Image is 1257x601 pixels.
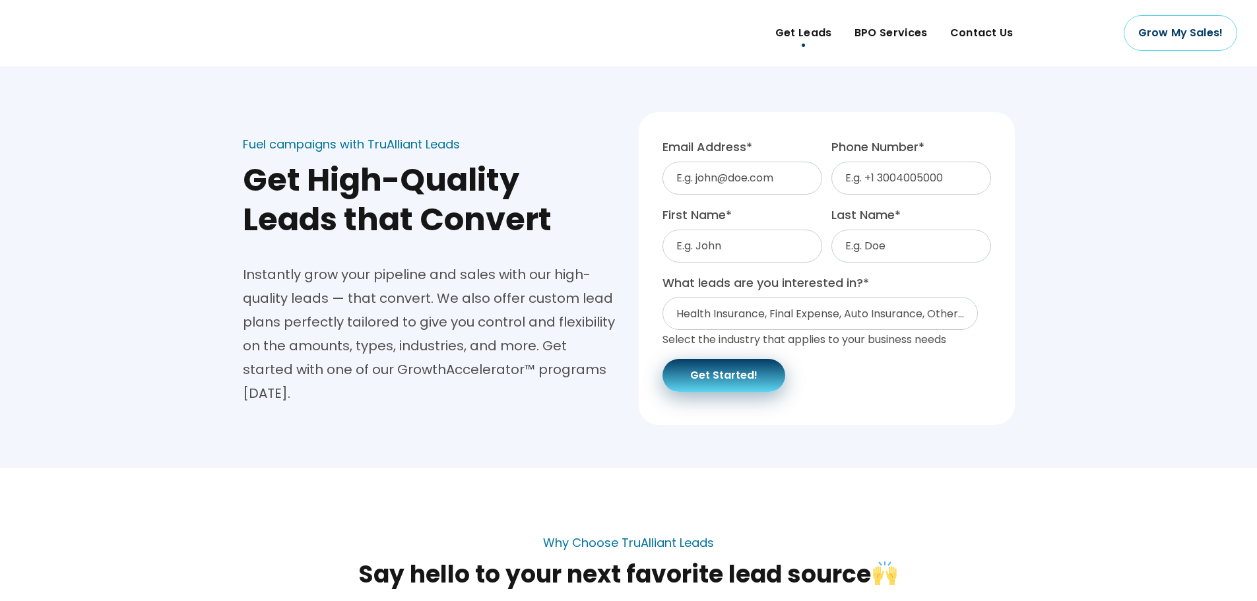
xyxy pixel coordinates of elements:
span: Get Leads [775,23,832,43]
label: What leads are you interested in? [662,272,991,294]
input: E.g. John [662,230,822,263]
label: First Name [662,204,822,226]
h2: Get High-Quality Leads that Convert [243,160,619,239]
h2: Say hello to your next favorite lead source [243,559,1015,590]
input: E.g. Doe [831,230,991,263]
span: Contact Us [950,23,1014,43]
a: Grow My Sales! [1124,15,1237,51]
label: Email Address [662,136,822,158]
span: Select the industry that applies to your business needs [662,332,946,347]
button: Get Started! [662,359,785,392]
input: E.g. john@doe.com [662,162,822,195]
div: Why Choose TruAlliant Leads [543,536,714,550]
div: Fuel campaigns with TruAlliant Leads [243,138,460,151]
span: BPO Services [854,23,928,43]
div: Instantly grow your pipeline and sales with our high-quality leads — that convert. We also offer ... [243,263,619,405]
label: Phone Number [831,136,991,158]
label: Last Name [831,204,991,226]
input: E.g. +1 3004005000 [831,162,991,195]
img: 🙌 [873,561,897,585]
